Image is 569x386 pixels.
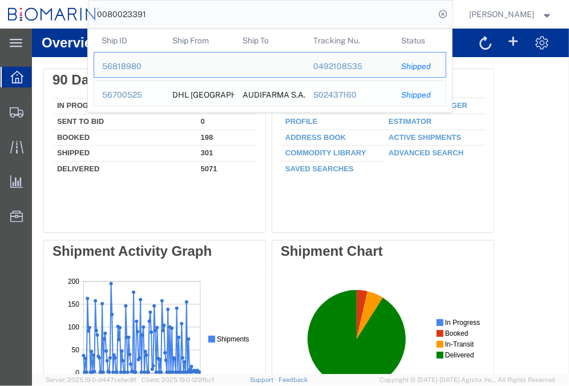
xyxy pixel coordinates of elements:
[357,89,399,97] a: Estimator
[164,132,225,146] td: 5071
[46,376,136,383] span: Server: 2025.19.0-d447cefac8f
[357,120,431,128] a: Advanced Search
[21,101,164,117] td: Booked
[102,89,156,101] div: 56700525
[357,73,435,81] a: Shipment Manager
[253,89,285,97] a: Profile
[380,375,555,385] span: Copyright © [DATE]-[DATE] Agistix Inc., All Rights Reserved
[164,61,197,69] text: Shipments
[21,132,164,146] td: Delivered
[164,70,225,86] td: 1
[164,55,188,63] text: Booked
[253,104,314,113] a: Address Book
[94,29,164,52] th: Ship ID
[401,61,438,73] div: Shipped
[107,99,122,115] text: [DATE]
[15,26,27,34] text: 150
[253,73,324,81] a: Create Shipment
[401,89,438,101] div: Shipped
[77,99,92,115] text: [DATE]
[253,120,334,128] a: Commodity Library
[243,81,297,106] div: AUDIFARMA S.A. NIT: 816.001.182-7
[164,66,193,74] text: In-Transit
[470,8,535,21] span: Maite Fernandez
[313,89,385,101] div: S02437160
[279,376,308,383] a: Feedback
[249,215,453,231] div: Shipment Chart
[164,101,225,117] td: 198
[393,29,446,52] th: Status
[469,7,554,21] button: [PERSON_NAME]
[164,117,225,133] td: 301
[164,77,193,85] text: Delivered
[122,99,137,115] text: [DATE]
[92,99,107,115] text: [DATE]
[15,49,27,57] text: 100
[15,3,27,11] text: 200
[48,99,63,115] text: [DATE]
[21,215,225,231] div: Shipment Activity Graph
[63,99,78,115] text: [DATE]
[357,104,429,113] a: Active Shipments
[164,29,235,52] th: Ship From
[8,6,99,23] img: logo
[313,61,385,73] div: 0492108535
[88,1,435,28] input: Search for shipment number, reference number
[164,45,199,53] text: In Progress
[253,136,322,144] a: Saved Searches
[250,376,279,383] a: Support
[19,72,27,80] text: 50
[235,29,305,52] th: Ship To
[21,117,164,133] td: Shipped
[172,81,227,106] div: DHL NIJMEGEN NL
[249,43,453,59] div: Quick Links
[164,85,225,101] td: 0
[21,85,164,101] td: Sent To Bid
[33,99,49,115] text: [DATE]
[23,95,27,103] text: 0
[32,29,569,374] iframe: FS Legacy Container
[305,29,393,52] th: Tracking Nu.
[142,376,214,383] span: Client: 2025.19.0-129fbcf
[18,99,34,115] text: [DATE]
[102,61,156,73] div: 56818980
[94,29,452,112] table: Search Results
